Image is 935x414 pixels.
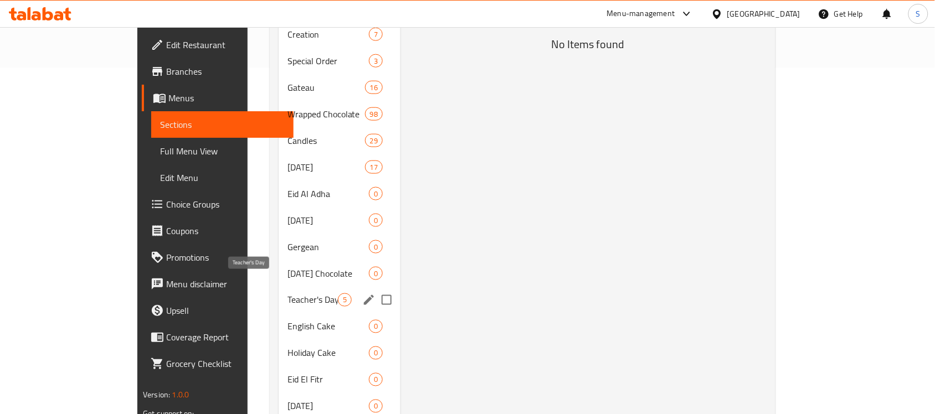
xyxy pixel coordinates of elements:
span: 0 [369,401,382,412]
span: Upsell [166,304,285,317]
div: Gergean0 [279,234,400,260]
div: items [338,293,352,307]
a: Coupons [142,218,294,244]
div: items [365,81,383,94]
div: items [369,400,383,413]
div: items [369,187,383,200]
span: 17 [366,162,382,173]
div: items [365,107,383,121]
a: Upsell [142,297,294,324]
span: Full Menu View [160,144,285,158]
span: Creation [287,28,369,41]
div: Special Order3 [279,48,400,74]
div: items [365,134,383,147]
span: Teacher's Day [287,293,338,307]
span: Choice Groups [166,198,285,211]
span: 0 [369,189,382,199]
span: [DATE] Chocolate [287,267,369,280]
span: Wrapped Chocolate [287,107,365,121]
a: Promotions [142,244,294,271]
span: 3 [369,56,382,66]
span: Menus [168,91,285,105]
span: [DATE] [287,161,365,174]
div: Mother's Day [287,214,369,227]
a: Sections [151,111,294,138]
div: items [369,267,383,280]
span: 0 [369,322,382,332]
span: 1.0.0 [172,387,189,402]
span: Eid El Fitr [287,373,369,386]
div: items [369,320,383,333]
span: Edit Menu [160,171,285,184]
a: Menu disclaimer [142,271,294,297]
span: 0 [369,268,382,279]
span: Special Order [287,54,369,68]
span: 5 [338,295,351,306]
div: [DATE]17 [279,154,400,180]
div: Wrapped Chocolate98 [279,101,400,127]
span: 0 [369,375,382,385]
div: items [365,161,383,174]
span: 0 [369,215,382,226]
span: Branches [166,65,285,78]
div: Teacher's Day5edit [279,287,400,313]
span: S [916,8,921,20]
div: Holiday Cake0 [279,340,400,366]
a: Coverage Report [142,324,294,350]
span: [DATE] [287,214,369,227]
button: edit [361,292,377,308]
span: Candles [287,134,365,147]
a: Grocery Checklist [142,350,294,377]
span: Sections [160,118,285,131]
div: [DATE]0 [279,207,400,234]
span: Version: [143,387,170,402]
a: Full Menu View [151,138,294,164]
div: items [369,54,383,68]
a: Branches [142,58,294,85]
div: items [369,373,383,386]
div: Eid Al Adha0 [279,180,400,207]
div: Eid Al Adha [287,187,369,200]
div: items [369,214,383,227]
span: 29 [366,136,382,146]
div: Eid El Fitr0 [279,366,400,393]
span: Menu disclaimer [166,277,285,291]
span: Holiday Cake [287,346,369,360]
div: [DATE] Chocolate0 [279,260,400,287]
div: items [369,346,383,360]
a: Menus [142,85,294,111]
div: Gateau16 [279,74,400,101]
span: Gergean [287,240,369,253]
a: Choice Groups [142,191,294,218]
a: Edit Restaurant [142,32,294,58]
span: Promotions [166,251,285,264]
a: Edit Menu [151,164,294,191]
span: Coupons [166,224,285,237]
div: Ramadan [287,400,369,413]
span: Coverage Report [166,330,285,344]
div: Candles29 [279,127,400,154]
span: 16 [366,82,382,93]
span: Gateau [287,81,365,94]
span: Edit Restaurant [166,38,285,51]
span: 98 [366,109,382,120]
span: 0 [369,242,382,252]
span: Grocery Checklist [166,357,285,370]
span: 0 [369,348,382,359]
div: Creation7 [279,21,400,48]
span: English Cake [287,320,369,333]
span: [DATE] [287,400,369,413]
div: items [369,240,383,253]
div: [GEOGRAPHIC_DATA] [727,8,800,20]
h5: No Items found [449,35,726,53]
div: English Cake0 [279,313,400,340]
